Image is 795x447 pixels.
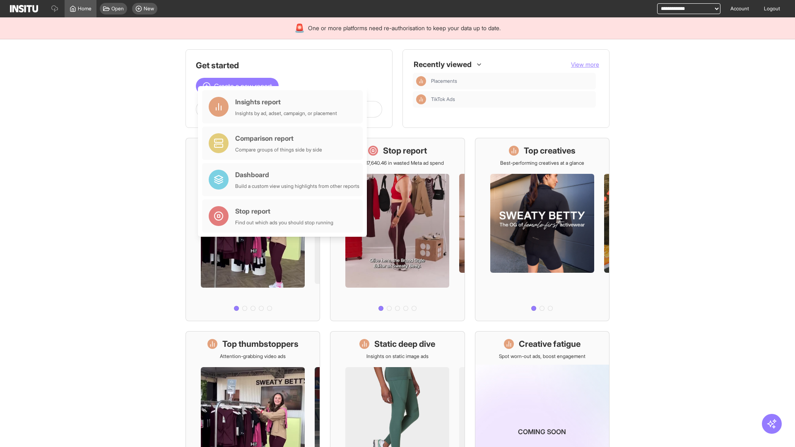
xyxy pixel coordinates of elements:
h1: Stop report [383,145,427,156]
div: Dashboard [235,170,359,180]
div: 🚨 [294,22,305,34]
p: Attention-grabbing video ads [220,353,286,360]
div: Compare groups of things side by side [235,147,322,153]
div: Insights by ad, adset, campaign, or placement [235,110,337,117]
span: TikTok Ads [431,96,455,103]
div: Insights [416,94,426,104]
span: Placements [431,78,457,84]
span: Placements [431,78,593,84]
button: Create a new report [196,78,279,94]
h1: Top thumbstoppers [222,338,299,350]
span: One or more platforms need re-authorisation to keep your data up to date. [308,24,501,32]
a: Stop reportSave £17,640.46 in wasted Meta ad spend [330,138,465,321]
div: Find out which ads you should stop running [235,219,333,226]
span: View more [571,61,599,68]
p: Best-performing creatives at a glance [500,160,584,166]
p: Save £17,640.46 in wasted Meta ad spend [351,160,444,166]
span: Create a new report [214,81,272,91]
a: Top creativesBest-performing creatives at a glance [475,138,609,321]
span: Home [78,5,92,12]
span: Open [111,5,124,12]
div: Insights report [235,97,337,107]
div: Insights [416,76,426,86]
span: TikTok Ads [431,96,593,103]
div: Stop report [235,206,333,216]
img: Logo [10,5,38,12]
button: View more [571,60,599,69]
h1: Static deep dive [374,338,435,350]
h1: Top creatives [524,145,576,156]
span: New [144,5,154,12]
div: Comparison report [235,133,322,143]
p: Insights on static image ads [366,353,429,360]
a: What's live nowSee all active ads instantly [185,138,320,321]
div: Build a custom view using highlights from other reports [235,183,359,190]
h1: Get started [196,60,382,71]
